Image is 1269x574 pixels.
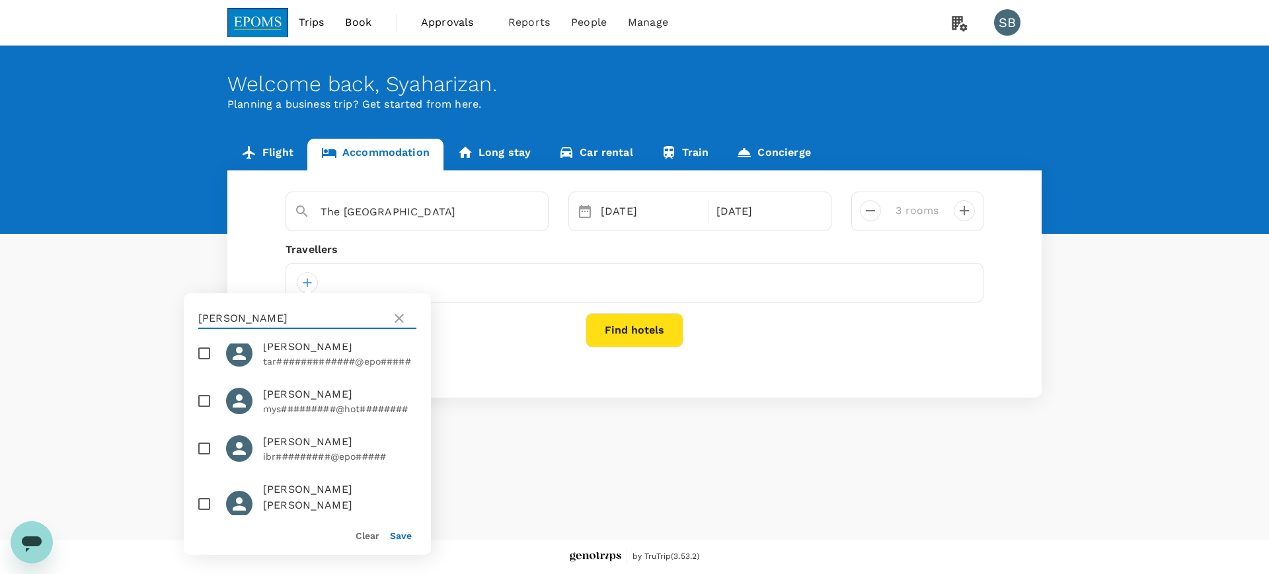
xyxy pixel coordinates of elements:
[345,15,371,30] span: Book
[596,198,705,225] div: [DATE]
[11,521,53,563] iframe: Button to launch messaging window
[628,15,668,30] span: Manage
[633,550,700,563] span: by TruTrip ( 3.53.2 )
[263,450,416,463] p: ibr#########@epo#####
[263,482,416,513] span: [PERSON_NAME] [PERSON_NAME]
[711,198,821,225] div: [DATE]
[508,15,550,30] span: Reports
[286,242,983,258] div: Travellers
[198,308,386,329] input: Search for traveller
[994,9,1020,36] div: SB
[286,363,983,377] p: Your recent search
[263,355,416,368] p: tar#############@epo#####
[954,200,975,221] button: decrease
[545,139,647,170] a: Car rental
[571,15,607,30] span: People
[263,339,416,355] span: [PERSON_NAME]
[860,200,881,221] button: decrease
[263,434,416,450] span: [PERSON_NAME]
[421,15,487,30] span: Approvals
[227,139,307,170] a: Flight
[263,402,416,415] p: mys#########@hot########
[539,211,541,213] button: Open
[307,139,443,170] a: Accommodation
[570,552,621,562] img: Genotrips - EPOMS
[263,386,416,402] span: [PERSON_NAME]
[647,139,723,170] a: Train
[321,201,503,222] input: Search cities, hotels, work locations
[892,200,943,221] input: Add rooms
[390,530,412,541] button: Save
[227,8,288,37] img: EPOMS SDN BHD
[299,15,325,30] span: Trips
[227,72,1042,96] div: Welcome back , Syaharizan .
[443,139,545,170] a: Long stay
[227,96,1042,112] p: Planning a business trip? Get started from here.
[356,530,379,541] button: Clear
[722,139,824,170] a: Concierge
[263,513,416,526] p: ibr#############@epo#####
[586,313,683,347] button: Find hotels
